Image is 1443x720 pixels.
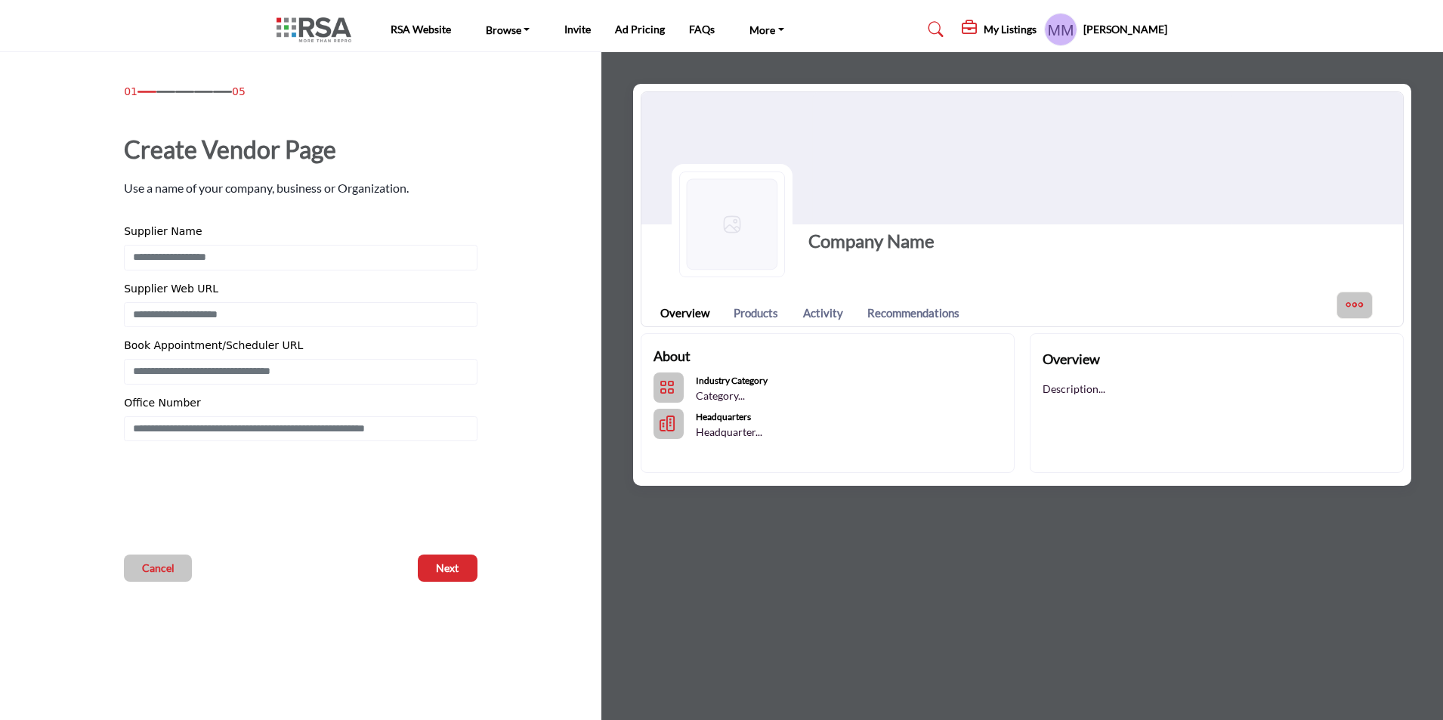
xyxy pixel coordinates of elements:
h5: My Listings [984,23,1037,36]
h5: [PERSON_NAME] [1083,22,1167,37]
a: More [739,19,795,40]
p: Headquarter... [696,425,762,440]
button: Cancel [124,555,192,582]
button: HeadQuarters [654,409,684,439]
a: FAQs [689,23,715,36]
input: Enter Supplier Web URL [124,302,477,328]
button: Next [418,555,477,582]
h2: Overview [1043,349,1100,369]
h1: Company Name [808,227,935,255]
button: Show hide supplier dropdown [1044,13,1077,46]
a: Recommendations [867,304,959,322]
input: Enter Office Number Include country code e.g. +1.987.654.3210 [124,416,477,442]
img: Logo [679,172,785,277]
a: Invite [564,23,591,36]
p: Description... [1043,382,1105,397]
label: Office Number [124,395,201,411]
p: Use a name of your company, business or Organization. [124,179,409,197]
span: 01 [124,84,138,100]
span: Next [436,561,459,576]
img: site Logo [277,17,359,42]
button: Categories List [654,372,684,403]
label: Supplier Name [124,224,202,239]
input: Enter Supplier Name [124,245,477,270]
img: Cover Image [641,92,1403,224]
a: RSA Website [391,23,451,36]
a: Products [734,304,778,322]
b: Industry Category [696,375,768,386]
label: Book Appointment/Scheduler URL [124,338,303,354]
a: Search [913,17,953,42]
input: Enter Book Appointment/Scheduler URL [124,359,477,385]
b: Headquarters [696,411,751,422]
a: Overview [660,304,709,322]
h2: About [654,346,691,366]
a: Ad Pricing [615,23,665,36]
div: My Listings [962,20,1037,39]
a: Browse [475,19,541,40]
label: Supplier Web URL [124,281,218,297]
h1: Create Vendor Page [124,131,336,168]
a: Activity [803,304,843,322]
button: More Options [1336,292,1373,319]
span: 05 [232,84,246,100]
p: Category... [696,388,768,403]
span: Cancel [142,561,175,576]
